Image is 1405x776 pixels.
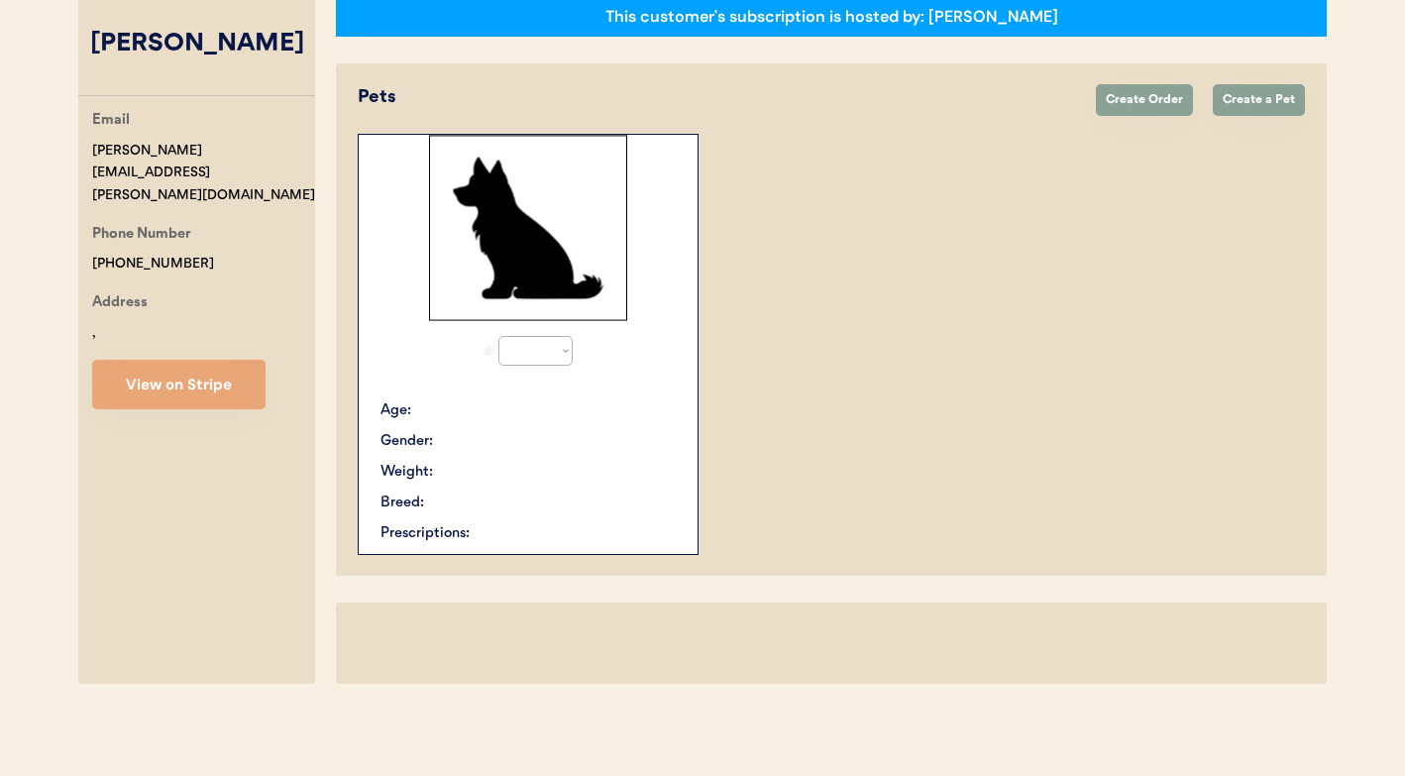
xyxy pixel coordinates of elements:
button: Create Order [1096,84,1193,116]
div: Prescriptions: [380,523,470,544]
button: View on Stripe [92,360,266,409]
div: This customer's subscription is hosted by: [PERSON_NAME] [605,6,1058,28]
div: [PHONE_NUMBER] [92,253,214,276]
div: [PERSON_NAME] [78,26,315,63]
div: Weight: [380,462,433,483]
div: Pets [358,84,1076,111]
div: Breed: [380,493,424,513]
button: Create a Pet [1213,84,1305,116]
div: Address [92,291,148,316]
div: , [92,322,96,345]
div: Age: [380,400,411,421]
div: [PERSON_NAME][EMAIL_ADDRESS][PERSON_NAME][DOMAIN_NAME] [92,140,315,207]
img: Rectangle%2029.svg [429,135,627,321]
div: Phone Number [92,223,191,248]
div: Gender: [380,431,433,452]
div: Email [92,109,130,134]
